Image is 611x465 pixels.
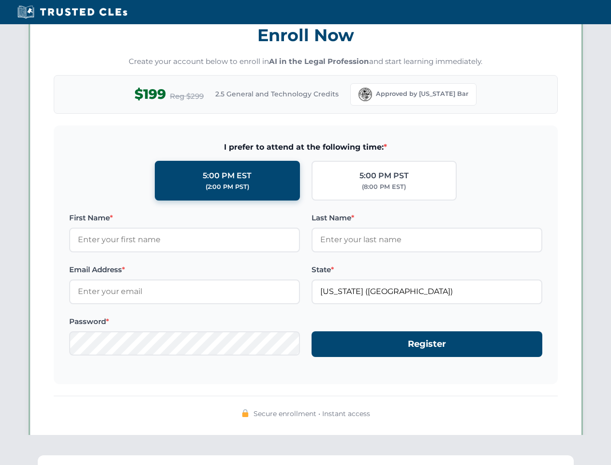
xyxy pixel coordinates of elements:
[69,212,300,224] label: First Name
[376,89,468,99] span: Approved by [US_STATE] Bar
[312,228,542,252] input: Enter your last name
[312,279,542,304] input: Florida (FL)
[54,20,558,50] h3: Enroll Now
[69,141,542,154] span: I prefer to attend at the following time:
[358,88,372,101] img: Florida Bar
[312,331,542,357] button: Register
[170,91,204,102] span: Reg $299
[69,316,300,327] label: Password
[241,409,249,417] img: 🔒
[253,408,370,419] span: Secure enrollment • Instant access
[134,83,166,105] span: $199
[15,5,130,19] img: Trusted CLEs
[69,228,300,252] input: Enter your first name
[69,279,300,304] input: Enter your email
[203,170,252,182] div: 5:00 PM EST
[206,182,249,192] div: (2:00 PM PST)
[312,264,542,276] label: State
[54,56,558,67] p: Create your account below to enroll in and start learning immediately.
[312,212,542,224] label: Last Name
[215,89,339,99] span: 2.5 General and Technology Credits
[359,170,409,182] div: 5:00 PM PST
[69,264,300,276] label: Email Address
[269,57,369,66] strong: AI in the Legal Profession
[362,182,406,192] div: (8:00 PM EST)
